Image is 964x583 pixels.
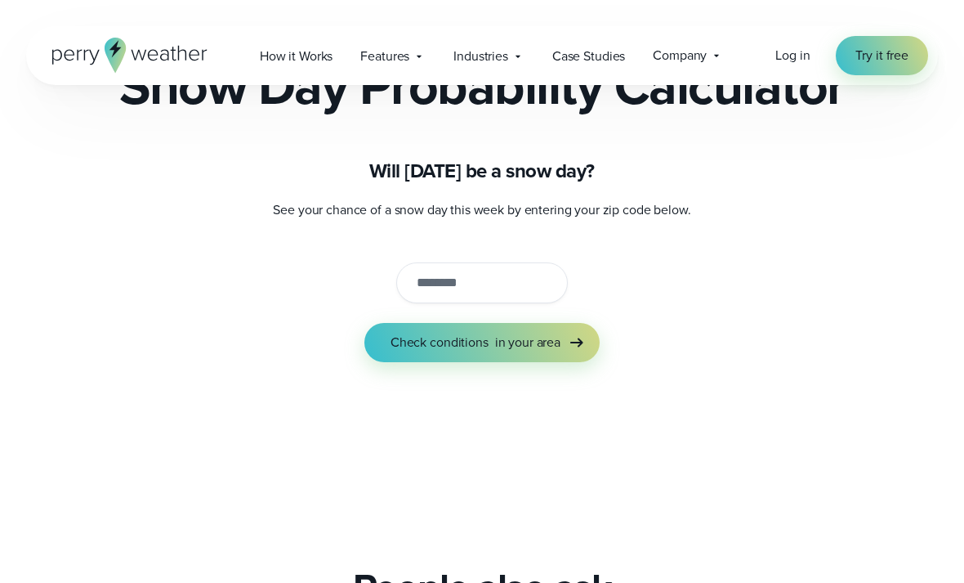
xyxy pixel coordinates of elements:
span: Case Studies [552,47,625,66]
a: Case Studies [538,39,639,73]
a: Log in [775,46,810,65]
span: Features [360,47,409,66]
span: Check conditions [391,333,489,352]
span: Company [653,46,707,65]
h2: Snow Day Probability Calculator [119,60,845,112]
span: in your area [495,333,560,352]
p: See your chance of a snow day this week by entering your zip code below. [105,200,860,220]
a: How it Works [246,39,346,73]
button: Check conditionsin your area [364,323,600,362]
span: Try it free [855,46,908,65]
h1: Will [DATE] be a snow day? [105,158,860,184]
a: Try it free [836,36,928,75]
span: Industries [453,47,508,66]
span: How it Works [260,47,332,66]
